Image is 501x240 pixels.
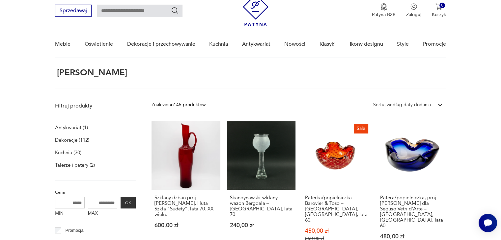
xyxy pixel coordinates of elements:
a: Antykwariat (1) [55,123,88,132]
p: Filtruj produkty [55,102,136,109]
img: Ikona medalu [380,3,387,11]
a: Kuchnia (30) [55,148,81,157]
a: Ikony designu [349,32,383,57]
iframe: Smartsupp widget button [479,214,497,232]
a: Style [397,32,409,57]
a: Dekoracje i przechowywanie [127,32,195,57]
a: Talerze i patery (2) [55,160,95,170]
div: Sortuj według daty dodania [373,101,431,108]
h3: Patera/popielniczka, proj. [PERSON_NAME] dla Seguso Vetri d’Arte – [GEOGRAPHIC_DATA], [GEOGRAPHIC... [380,195,443,228]
p: Zaloguj [406,12,421,18]
a: Sprzedawaj [55,9,92,13]
button: 0Koszyk [432,3,446,18]
p: 450,00 zł [305,228,368,234]
div: 0 [439,3,445,8]
img: Ikonka użytkownika [410,3,417,10]
a: Dekoracje (112) [55,135,89,145]
button: OK [121,197,136,208]
a: Klasyki [320,32,336,57]
h3: Skandynawski szklany wazon Bergdala – [GEOGRAPHIC_DATA], lata 70. [230,195,292,217]
a: Kuchnia [209,32,228,57]
a: Ikona medaluPatyna B2B [372,3,396,18]
p: Koszyk [432,12,446,18]
button: Sprzedawaj [55,5,92,17]
h3: Szklany dzban proj. [PERSON_NAME], Huta Szkła "Sudety", lata 70. XX wieku. [154,195,217,217]
h1: [PERSON_NAME] [55,68,127,77]
p: 240,00 zł [230,223,292,228]
a: Nowości [284,32,305,57]
label: MAX [88,208,118,219]
a: Promocje [423,32,446,57]
button: Szukaj [171,7,179,14]
p: Promocja [66,227,84,234]
button: Zaloguj [406,3,421,18]
p: Patyna B2B [372,12,396,18]
label: MIN [55,208,85,219]
img: Ikona koszyka [435,3,442,10]
div: Znaleziono 145 produktów [152,101,206,108]
a: Meble [55,32,70,57]
p: Cena [55,189,136,196]
h3: Paterka/popielniczka Barovier & Toso – [GEOGRAPHIC_DATA], [GEOGRAPHIC_DATA], lata 60. [305,195,368,223]
a: Oświetlenie [85,32,113,57]
button: Patyna B2B [372,3,396,18]
p: 480,00 zł [380,234,443,239]
a: Antykwariat [242,32,270,57]
p: 600,00 zł [154,223,217,228]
